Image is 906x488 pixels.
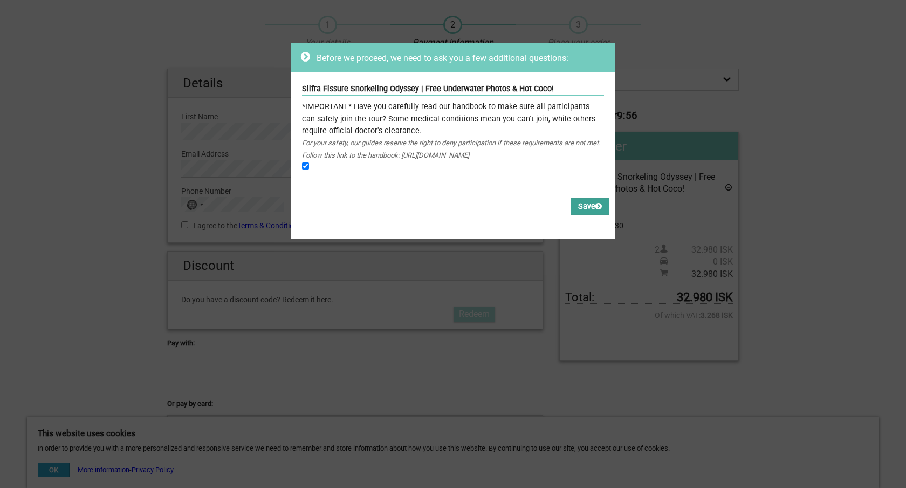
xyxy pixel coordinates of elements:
p: We're away right now. Please check back later! [15,19,122,28]
div: Silfra Fissure Snorkeling Odyssey | Free Underwater Photos & Hot Coco! [302,83,604,96]
span: Before we proceed, we need to ask you a few additional questions: [317,53,568,63]
div: *IMPORTANT* Have you carefully read our handbook to make sure all participants can safely join th... [302,101,604,137]
button: Save [571,198,609,215]
div: For your safety, our guides reserve the right to deny participation if these requirements are not... [302,137,604,161]
button: Open LiveChat chat widget [124,17,137,30]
